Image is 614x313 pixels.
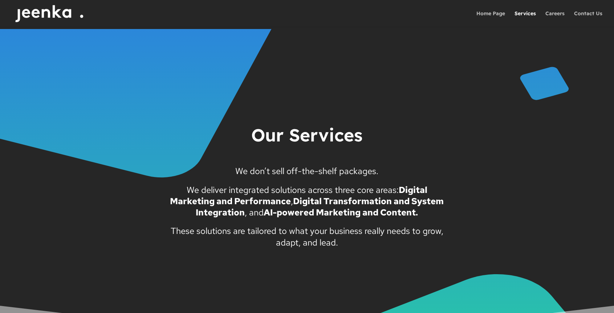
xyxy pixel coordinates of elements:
[264,207,418,218] strong: AI-powered Marketing and Content.
[165,225,448,248] p: These solutions are tailored to what your business really needs to grow, adapt, and lead.
[165,165,448,184] p: We don’t sell off-the-shelf packages.
[165,123,448,165] h1: Our Services
[545,11,565,27] a: Careers
[476,11,505,27] a: Home Page
[165,184,448,226] p: We deliver integrated solutions across three core areas: , , and
[515,11,536,27] a: Services
[196,195,444,218] strong: Digital Transformation and System Integration
[574,11,602,27] a: Contact Us
[170,184,427,207] strong: Digital Marketing and Performance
